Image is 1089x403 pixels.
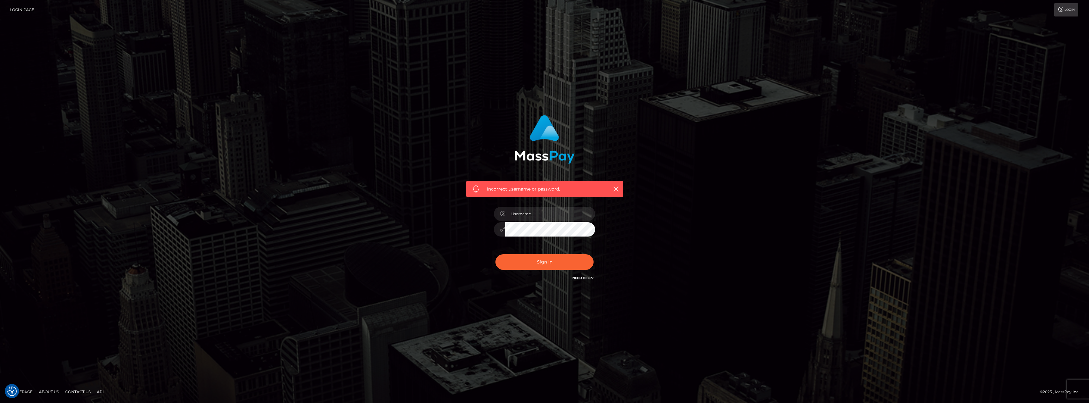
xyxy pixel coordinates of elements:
div: © 2025 , MassPay Inc. [1040,388,1084,395]
a: Homepage [7,387,35,397]
a: Login Page [10,3,34,16]
a: Need Help? [572,276,594,280]
a: Contact Us [63,387,93,397]
a: Login [1054,3,1078,16]
button: Consent Preferences [7,387,17,396]
a: API [94,387,106,397]
span: Incorrect username or password. [487,186,602,192]
img: Revisit consent button [7,387,17,396]
button: Sign in [495,254,594,270]
img: MassPay Login [514,115,575,164]
input: Username... [505,207,595,221]
a: About Us [36,387,61,397]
